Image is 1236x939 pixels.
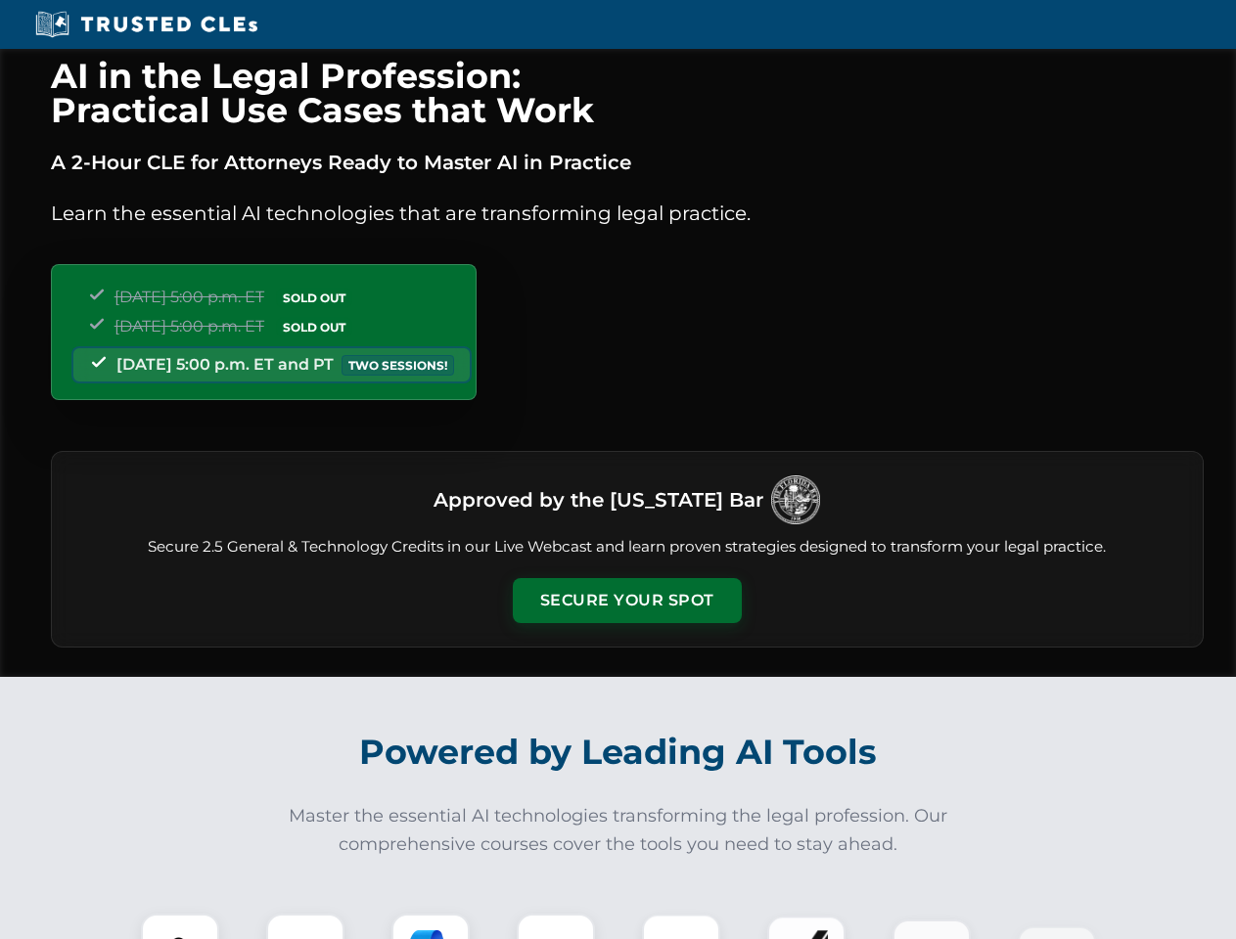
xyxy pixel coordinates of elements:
h1: AI in the Legal Profession: Practical Use Cases that Work [51,59,1204,127]
p: Master the essential AI technologies transforming the legal profession. Our comprehensive courses... [276,802,961,859]
img: Logo [771,475,820,524]
span: SOLD OUT [276,288,352,308]
p: Learn the essential AI technologies that are transforming legal practice. [51,198,1204,229]
h3: Approved by the [US_STATE] Bar [434,482,763,517]
span: [DATE] 5:00 p.m. ET [114,317,264,335]
h2: Powered by Leading AI Tools [76,718,1161,786]
span: [DATE] 5:00 p.m. ET [114,288,264,306]
p: A 2-Hour CLE for Attorneys Ready to Master AI in Practice [51,147,1204,178]
img: Trusted CLEs [29,10,263,39]
span: SOLD OUT [276,317,352,337]
p: Secure 2.5 General & Technology Credits in our Live Webcast and learn proven strategies designed ... [75,536,1179,559]
button: Secure Your Spot [513,578,742,623]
